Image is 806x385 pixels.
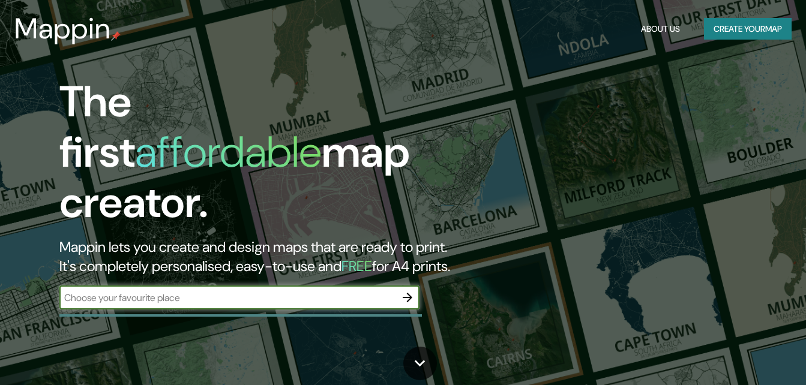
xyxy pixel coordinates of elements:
[59,77,463,237] h1: The first map creator.
[135,124,322,180] h1: affordable
[341,257,372,275] h5: FREE
[14,12,111,46] h3: Mappin
[704,18,792,40] button: Create yourmap
[59,291,395,305] input: Choose your favourite place
[636,18,685,40] button: About Us
[59,237,463,276] h2: Mappin lets you create and design maps that are ready to print. It's completely personalised, eas...
[111,31,121,41] img: mappin-pin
